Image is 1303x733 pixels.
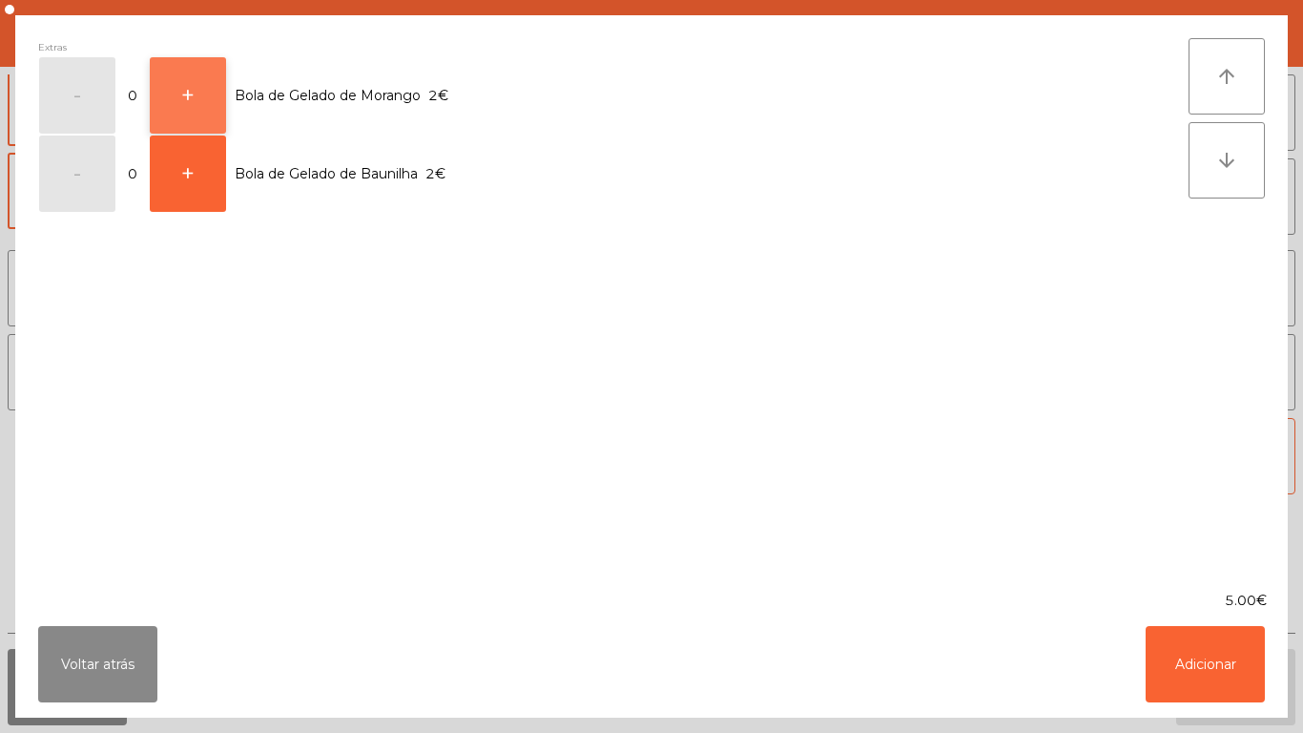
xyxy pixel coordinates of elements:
i: arrow_downward [1215,149,1238,172]
i: arrow_upward [1215,65,1238,88]
span: 0 [117,83,148,109]
span: 0 [117,161,148,187]
span: 2€ [425,161,445,187]
span: Bola de Gelado de Morango [235,83,421,109]
div: Extras [38,38,1189,56]
button: + [150,57,226,134]
span: Bola de Gelado de Baunilha [235,161,418,187]
button: Voltar atrás [38,626,157,702]
button: arrow_upward [1189,38,1265,115]
button: arrow_downward [1189,122,1265,199]
div: 5.00€ [15,591,1288,611]
span: 2€ [428,83,448,109]
button: + [150,136,226,212]
button: Adicionar [1146,626,1265,702]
